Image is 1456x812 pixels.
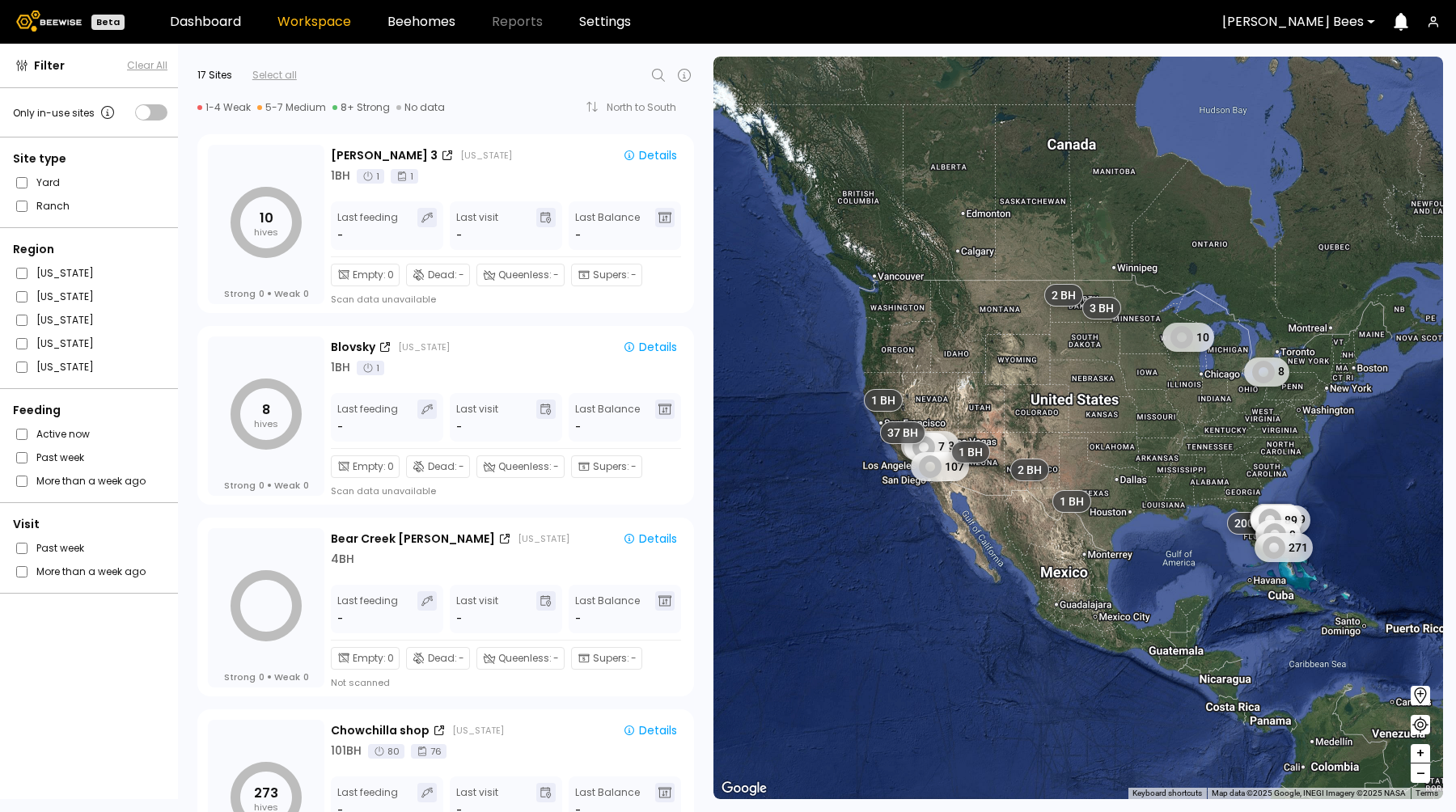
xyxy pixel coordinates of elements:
[331,551,354,568] div: 4 BH
[331,722,430,739] div: Chowchilla shop
[353,459,386,474] span: Empty :
[353,268,386,282] span: Empty :
[252,68,297,82] div: Select all
[575,591,640,627] div: Last Balance
[459,459,464,474] span: -
[332,101,390,114] div: 8+ Strong
[428,268,457,282] span: Dead :
[262,400,270,419] tspan: 8
[331,339,375,356] div: Blovsky
[337,591,398,627] div: Last feeding
[456,611,462,627] div: -
[1212,789,1406,797] span: Map data ©2025 Google, INEGI Imagery ©2025 NASA
[36,335,94,352] label: [US_STATE]
[411,744,447,759] div: 76
[717,778,771,799] img: Google
[368,744,404,759] div: 80
[16,11,82,32] img: Beewise logo
[623,725,677,736] div: Details
[616,336,684,357] button: Details
[337,400,398,435] div: Last feeding
[452,724,504,737] div: [US_STATE]
[717,778,771,799] a: Open this area in Google Maps (opens a new window)
[91,15,125,30] div: Beta
[456,591,498,627] div: Last visit
[257,101,326,114] div: 5-7 Medium
[1244,357,1289,387] div: 8
[911,452,969,481] div: 107
[553,459,559,474] span: -
[498,651,552,666] span: Queenless :
[459,651,464,666] span: -
[13,402,167,419] div: Feeding
[260,209,273,227] tspan: 10
[36,264,94,281] label: [US_STATE]
[36,197,70,214] label: Ranch
[387,268,394,282] span: 0
[36,288,94,305] label: [US_STATE]
[254,784,278,802] tspan: 273
[901,431,959,460] div: 273
[13,150,167,167] div: Site type
[631,651,637,666] span: -
[353,651,386,666] span: Empty :
[396,101,445,114] div: No data
[13,241,167,258] div: Region
[277,15,351,28] a: Workspace
[1255,533,1313,562] div: 271
[593,459,629,474] span: Supers :
[254,226,278,239] tspan: hives
[616,528,684,549] button: Details
[616,145,684,166] button: Details
[1090,301,1114,315] span: 3 BH
[224,671,309,683] div: Strong Weak
[1411,763,1430,783] button: –
[575,400,640,435] div: Last Balance
[34,57,65,74] span: Filter
[36,425,90,442] label: Active now
[387,651,394,666] span: 0
[623,150,677,161] div: Details
[593,651,629,666] span: Supers :
[337,227,345,243] div: -
[197,101,251,114] div: 1-4 Weak
[391,169,418,184] div: 1
[254,417,278,430] tspan: hives
[224,480,309,491] div: Strong Weak
[36,563,146,580] label: More than a week ago
[518,532,569,545] div: [US_STATE]
[36,311,94,328] label: [US_STATE]
[259,288,265,299] span: 0
[428,459,457,474] span: Dead :
[303,288,309,299] span: 0
[553,268,559,282] span: -
[1255,520,1301,549] div: 9
[623,341,677,353] div: Details
[579,15,631,28] a: Settings
[13,516,167,533] div: Visit
[337,419,345,435] div: -
[127,58,167,73] button: Clear All
[36,539,84,556] label: Past week
[331,531,495,548] div: Bear Creek [PERSON_NAME]
[593,268,629,282] span: Supers :
[303,480,309,491] span: 0
[36,472,146,489] label: More than a week ago
[303,671,309,683] span: 0
[1234,516,1272,531] span: 200 BH
[428,651,457,666] span: Dead :
[337,208,398,243] div: Last feeding
[387,459,394,474] span: 0
[959,445,983,459] span: 1 BH
[331,147,438,164] div: [PERSON_NAME] 3
[498,459,552,474] span: Queenless :
[887,425,918,440] span: 37 BH
[459,268,464,282] span: -
[331,293,436,306] div: Scan data unavailable
[259,671,265,683] span: 0
[1052,288,1076,302] span: 2 BH
[498,268,552,282] span: Queenless :
[357,169,384,184] div: 1
[224,288,309,299] div: Strong Weak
